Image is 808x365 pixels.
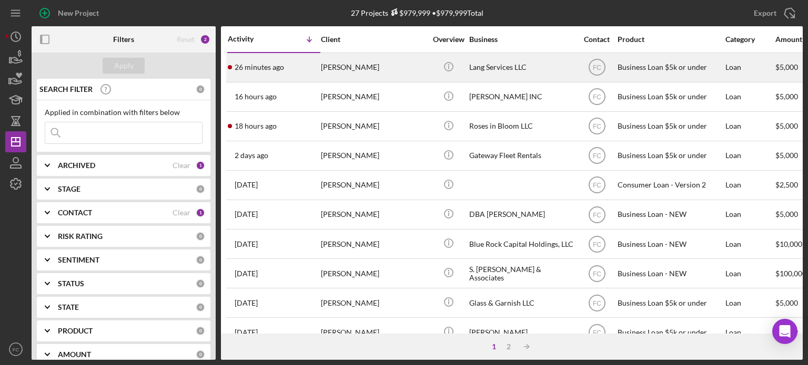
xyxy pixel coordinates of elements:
[725,112,774,140] div: Loan
[196,232,205,241] div: 0
[469,230,574,258] div: Blue Rock Capital Holdings, LLC
[725,54,774,81] div: Loan
[321,54,426,81] div: [PERSON_NAME]
[235,328,258,337] time: 2025-09-24 17:57
[196,208,205,217] div: 1
[593,299,601,307] text: FC
[321,230,426,258] div: [PERSON_NAME]
[58,232,103,241] b: RISK RATING
[321,318,426,346] div: [PERSON_NAME]
[45,108,203,117] div: Applied in combination with filters below
[593,152,601,160] text: FC
[235,63,284,71] time: 2025-10-07 13:05
[775,269,806,278] span: $100,000
[196,85,205,94] div: 0
[618,54,723,81] div: Business Loan $5k or under
[235,210,258,218] time: 2025-10-01 15:40
[469,289,574,317] div: Glass & Garnish LLC
[39,85,93,93] b: SEARCH FILTER
[593,329,601,336] text: FC
[58,350,91,359] b: AMOUNT
[5,339,26,360] button: FC
[577,35,617,44] div: Contact
[235,92,277,101] time: 2025-10-06 21:46
[775,92,798,101] span: $5,000
[58,161,95,170] b: ARCHIVED
[228,35,274,43] div: Activity
[725,318,774,346] div: Loan
[196,255,205,265] div: 0
[775,210,798,218] span: $5,000
[58,208,92,217] b: CONTACT
[593,270,601,277] text: FC
[469,112,574,140] div: Roses in Bloom LLC
[725,289,774,317] div: Loan
[725,230,774,258] div: Loan
[58,327,93,335] b: PRODUCT
[775,62,798,71] span: $5,000
[177,35,195,44] div: Reset
[114,58,134,74] div: Apply
[235,122,277,130] time: 2025-10-06 19:40
[775,298,798,307] span: $5,000
[593,182,601,189] text: FC
[321,35,426,44] div: Client
[351,8,483,17] div: 27 Projects • $979,999 Total
[235,151,268,160] time: 2025-10-05 02:08
[321,259,426,287] div: [PERSON_NAME]
[618,142,723,170] div: Business Loan $5k or under
[388,8,430,17] div: $979,999
[775,151,798,160] span: $5,000
[173,161,190,170] div: Clear
[725,171,774,199] div: Loan
[235,299,258,307] time: 2025-09-30 16:59
[196,161,205,170] div: 1
[725,35,774,44] div: Category
[487,342,501,351] div: 1
[196,184,205,194] div: 0
[321,171,426,199] div: [PERSON_NAME]
[775,180,798,189] span: $2,500
[469,318,574,346] div: [PERSON_NAME]
[58,185,80,193] b: STAGE
[200,34,210,45] div: 2
[321,201,426,228] div: [PERSON_NAME]
[593,93,601,101] text: FC
[725,201,774,228] div: Loan
[593,211,601,218] text: FC
[775,239,802,248] span: $10,000
[196,303,205,312] div: 0
[593,123,601,130] text: FC
[775,121,798,130] span: $5,000
[429,35,468,44] div: Overview
[469,259,574,287] div: S. [PERSON_NAME] & Associates
[58,303,79,311] b: STATE
[618,318,723,346] div: Business Loan $5k or under
[593,64,601,71] text: FC
[618,289,723,317] div: Business Loan $5k or under
[321,289,426,317] div: [PERSON_NAME]
[469,201,574,228] div: DBA [PERSON_NAME]
[618,201,723,228] div: Business Loan - NEW
[593,241,601,248] text: FC
[469,83,574,111] div: [PERSON_NAME] INC
[772,319,797,344] div: Open Intercom Messenger
[469,142,574,170] div: Gateway Fleet Rentals
[58,3,99,24] div: New Project
[618,35,723,44] div: Product
[618,230,723,258] div: Business Loan - NEW
[13,347,19,352] text: FC
[58,279,84,288] b: STATUS
[196,326,205,336] div: 0
[469,35,574,44] div: Business
[196,279,205,288] div: 0
[618,171,723,199] div: Consumer Loan - Version 2
[469,54,574,81] div: Lang Services LLC
[173,208,190,217] div: Clear
[58,256,99,264] b: SENTIMENT
[725,259,774,287] div: Loan
[754,3,776,24] div: Export
[103,58,145,74] button: Apply
[725,83,774,111] div: Loan
[235,269,258,278] time: 2025-09-30 16:59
